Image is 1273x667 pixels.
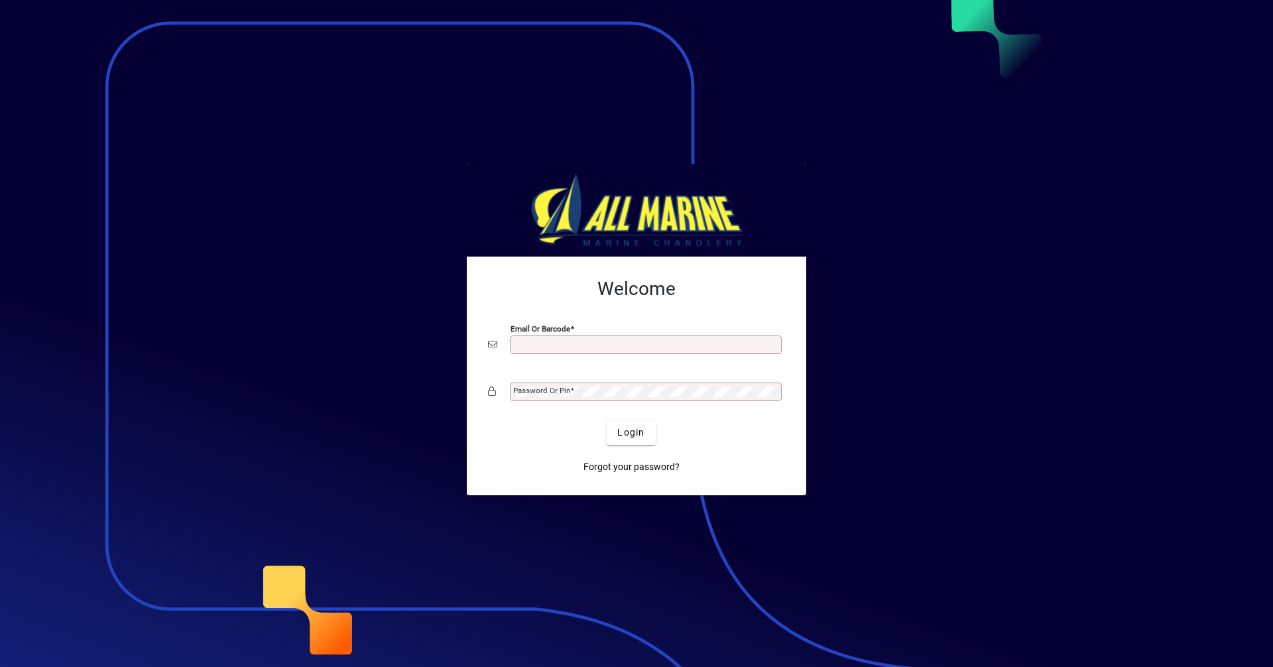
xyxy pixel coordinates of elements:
[583,460,680,474] span: Forgot your password?
[511,324,570,333] mat-label: Email or Barcode
[488,278,785,300] h2: Welcome
[617,426,644,440] span: Login
[607,421,655,445] button: Login
[513,386,570,395] mat-label: Password or Pin
[578,455,685,479] a: Forgot your password?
